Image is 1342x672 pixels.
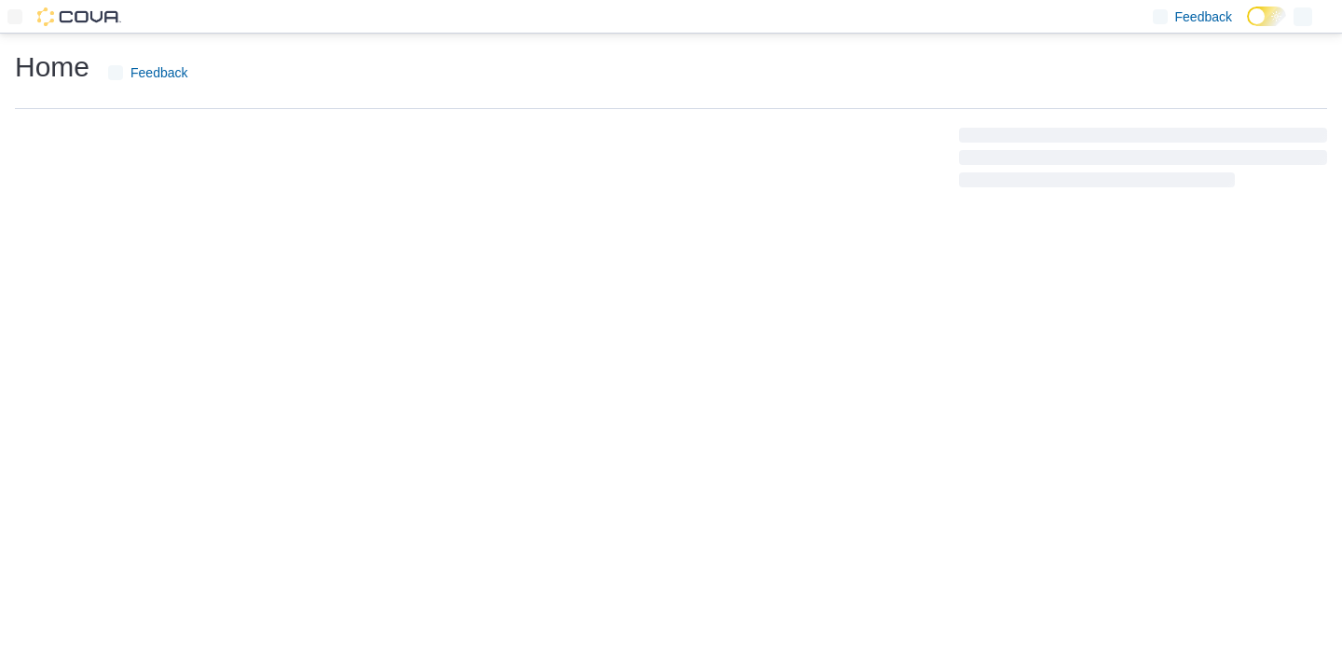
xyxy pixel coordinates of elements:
h1: Home [15,48,89,86]
a: Feedback [101,54,195,91]
img: Cova [37,7,121,26]
span: Feedback [130,63,187,82]
span: Dark Mode [1247,26,1248,27]
input: Dark Mode [1247,7,1286,26]
span: Loading [959,131,1327,191]
span: Feedback [1175,7,1232,26]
